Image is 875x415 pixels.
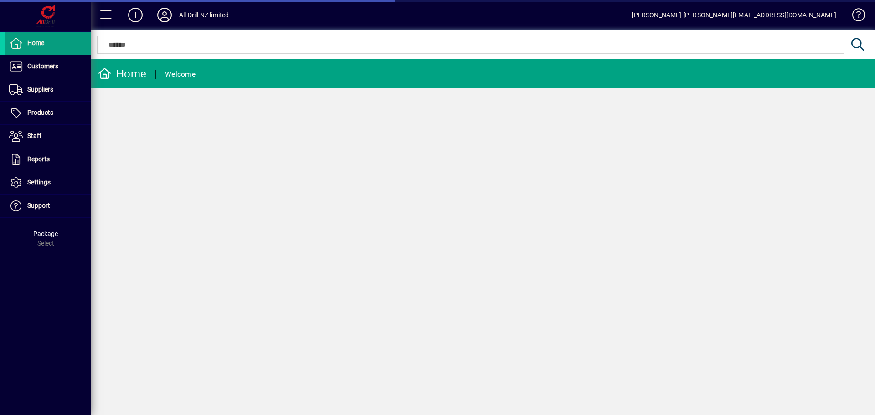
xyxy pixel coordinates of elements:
[179,8,229,22] div: All Drill NZ limited
[27,155,50,163] span: Reports
[27,179,51,186] span: Settings
[632,8,836,22] div: [PERSON_NAME] [PERSON_NAME][EMAIL_ADDRESS][DOMAIN_NAME]
[5,55,91,78] a: Customers
[5,125,91,148] a: Staff
[27,39,44,46] span: Home
[121,7,150,23] button: Add
[165,67,196,82] div: Welcome
[27,86,53,93] span: Suppliers
[845,2,864,31] a: Knowledge Base
[5,195,91,217] a: Support
[150,7,179,23] button: Profile
[5,78,91,101] a: Suppliers
[27,62,58,70] span: Customers
[5,102,91,124] a: Products
[5,171,91,194] a: Settings
[98,67,146,81] div: Home
[27,202,50,209] span: Support
[33,230,58,237] span: Package
[27,109,53,116] span: Products
[5,148,91,171] a: Reports
[27,132,41,139] span: Staff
